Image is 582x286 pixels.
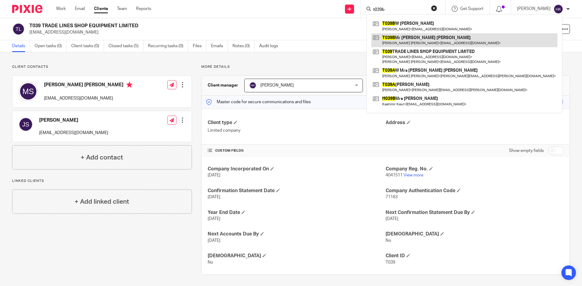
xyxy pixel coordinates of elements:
img: Pixie [12,5,42,13]
h4: CUSTOM FIELDS [208,148,386,153]
p: More details [201,64,570,69]
a: Work [56,6,66,12]
img: svg%3E [249,82,256,89]
a: Reports [136,6,151,12]
span: [DATE] [208,238,220,243]
h4: Company Incorporated On [208,166,386,172]
h4: [DEMOGRAPHIC_DATA] [386,231,564,237]
p: Limited company [208,127,386,133]
h3: Client manager [208,82,238,88]
h4: [PERSON_NAME] [PERSON_NAME] [44,82,132,89]
img: svg%3E [12,23,25,35]
h4: Address [386,120,564,126]
p: [EMAIL_ADDRESS][DOMAIN_NAME] [39,130,108,136]
a: Notes (0) [232,40,255,52]
span: 71163 [386,195,398,199]
h4: Company Reg. No. [386,166,564,172]
h4: + Add linked client [75,197,129,206]
h4: Client type [208,120,386,126]
span: Get Support [460,7,483,11]
h4: [PERSON_NAME] [39,117,108,123]
button: Clear [431,5,437,11]
a: Closed tasks (5) [109,40,143,52]
i: Primary [126,82,132,88]
p: [EMAIL_ADDRESS][DOMAIN_NAME] [44,95,132,101]
p: [EMAIL_ADDRESS][DOMAIN_NAME] [29,29,487,35]
a: Details [12,40,30,52]
span: 4041511 [386,173,403,177]
a: Open tasks (0) [35,40,67,52]
span: No [386,238,391,243]
span: No [208,260,213,265]
span: [PERSON_NAME] [260,83,294,87]
h4: Next Accounts Due By [208,231,386,237]
span: [DATE] [208,217,220,221]
h4: Confirmation Statement Date [208,188,386,194]
a: View more [403,173,423,177]
p: [PERSON_NAME] [517,6,550,12]
span: [DATE] [208,195,220,199]
span: [DATE] [386,217,398,221]
h4: Client ID [386,253,564,259]
h4: Company Authentication Code [386,188,564,194]
h4: + Add contact [81,153,123,162]
h4: [DEMOGRAPHIC_DATA] [208,253,386,259]
a: Recurring tasks (0) [148,40,188,52]
h4: Year End Date [208,209,386,216]
a: Client tasks (0) [71,40,104,52]
label: Show empty fields [509,148,544,154]
a: Files [193,40,206,52]
a: Clients [94,6,108,12]
img: svg%3E [554,4,563,14]
a: Emails [211,40,228,52]
a: Team [117,6,127,12]
h4: Next Confirmation Statement Due By [386,209,564,216]
a: Email [75,6,85,12]
span: [DATE] [208,173,220,177]
p: Master code for secure communications and files [206,99,311,105]
input: Search [373,7,427,13]
img: svg%3E [18,82,38,101]
img: svg%3E [18,117,33,132]
p: Client contacts [12,64,192,69]
span: T039 [386,260,395,265]
p: Linked clients [12,179,192,183]
a: Audit logs [259,40,283,52]
h2: T039 TRADE LINES SHOP EQUIPMENT LIMITED [29,23,396,29]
